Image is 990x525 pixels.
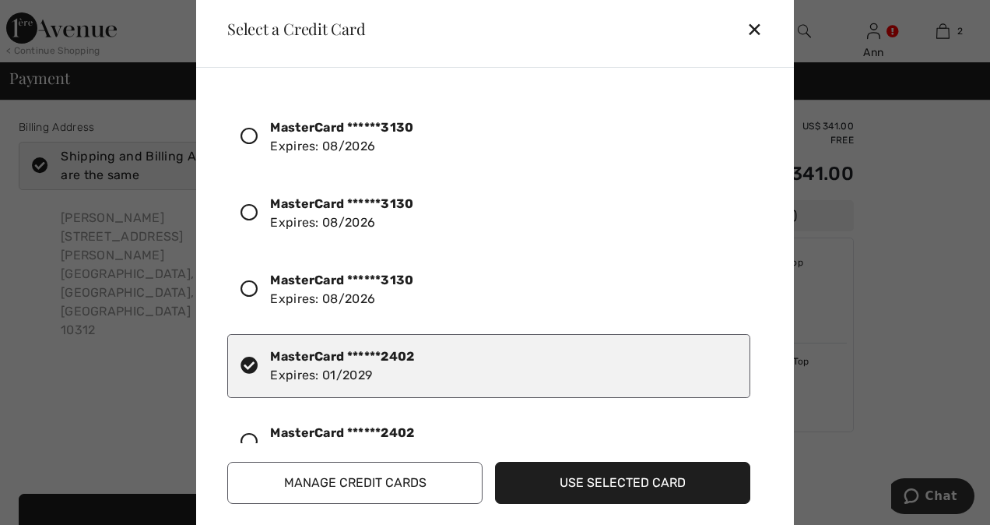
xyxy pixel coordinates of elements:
[270,347,414,385] div: Expires: 01/2029
[495,462,750,504] button: Use Selected Card
[746,12,775,45] div: ✕
[227,462,483,504] button: Manage Credit Cards
[215,21,366,37] div: Select a Credit Card
[270,271,413,308] div: Expires: 08/2026
[270,118,413,156] div: Expires: 08/2026
[270,195,413,232] div: Expires: 08/2026
[34,11,66,25] span: Chat
[270,424,414,461] div: Expires: 01/2029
